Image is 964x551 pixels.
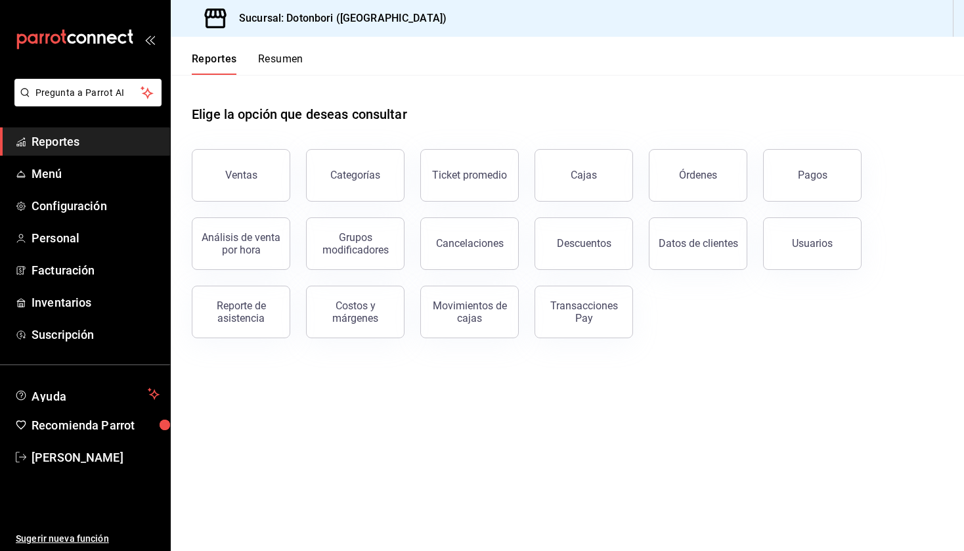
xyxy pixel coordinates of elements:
[200,299,282,324] div: Reporte de asistencia
[543,299,624,324] div: Transacciones Pay
[429,299,510,324] div: Movimientos de cajas
[14,79,162,106] button: Pregunta a Parrot AI
[32,386,142,402] span: Ayuda
[32,261,160,279] span: Facturación
[420,149,519,202] button: Ticket promedio
[420,286,519,338] button: Movimientos de cajas
[315,231,396,256] div: Grupos modificadores
[306,217,405,270] button: Grupos modificadores
[420,217,519,270] button: Cancelaciones
[315,299,396,324] div: Costos y márgenes
[192,104,407,124] h1: Elige la opción que deseas consultar
[16,532,160,546] span: Sugerir nueva función
[679,169,717,181] div: Órdenes
[792,237,833,250] div: Usuarios
[32,294,160,311] span: Inventarios
[258,53,303,75] button: Resumen
[225,169,257,181] div: Ventas
[535,286,633,338] button: Transacciones Pay
[798,169,827,181] div: Pagos
[432,169,507,181] div: Ticket promedio
[659,237,738,250] div: Datos de clientes
[35,86,141,100] span: Pregunta a Parrot AI
[306,149,405,202] button: Categorías
[535,149,633,202] button: Cajas
[32,326,160,343] span: Suscripción
[330,169,380,181] div: Categorías
[229,11,447,26] h3: Sucursal: Dotonbori ([GEOGRAPHIC_DATA])
[557,237,611,250] div: Descuentos
[763,217,862,270] button: Usuarios
[32,133,160,150] span: Reportes
[436,237,504,250] div: Cancelaciones
[571,169,597,181] div: Cajas
[192,53,303,75] div: navigation tabs
[32,165,160,183] span: Menú
[192,217,290,270] button: Análisis de venta por hora
[32,197,160,215] span: Configuración
[32,416,160,434] span: Recomienda Parrot
[306,286,405,338] button: Costos y márgenes
[649,149,747,202] button: Órdenes
[649,217,747,270] button: Datos de clientes
[192,286,290,338] button: Reporte de asistencia
[144,34,155,45] button: open_drawer_menu
[763,149,862,202] button: Pagos
[32,449,160,466] span: [PERSON_NAME]
[535,217,633,270] button: Descuentos
[32,229,160,247] span: Personal
[192,149,290,202] button: Ventas
[200,231,282,256] div: Análisis de venta por hora
[192,53,237,75] button: Reportes
[9,95,162,109] a: Pregunta a Parrot AI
